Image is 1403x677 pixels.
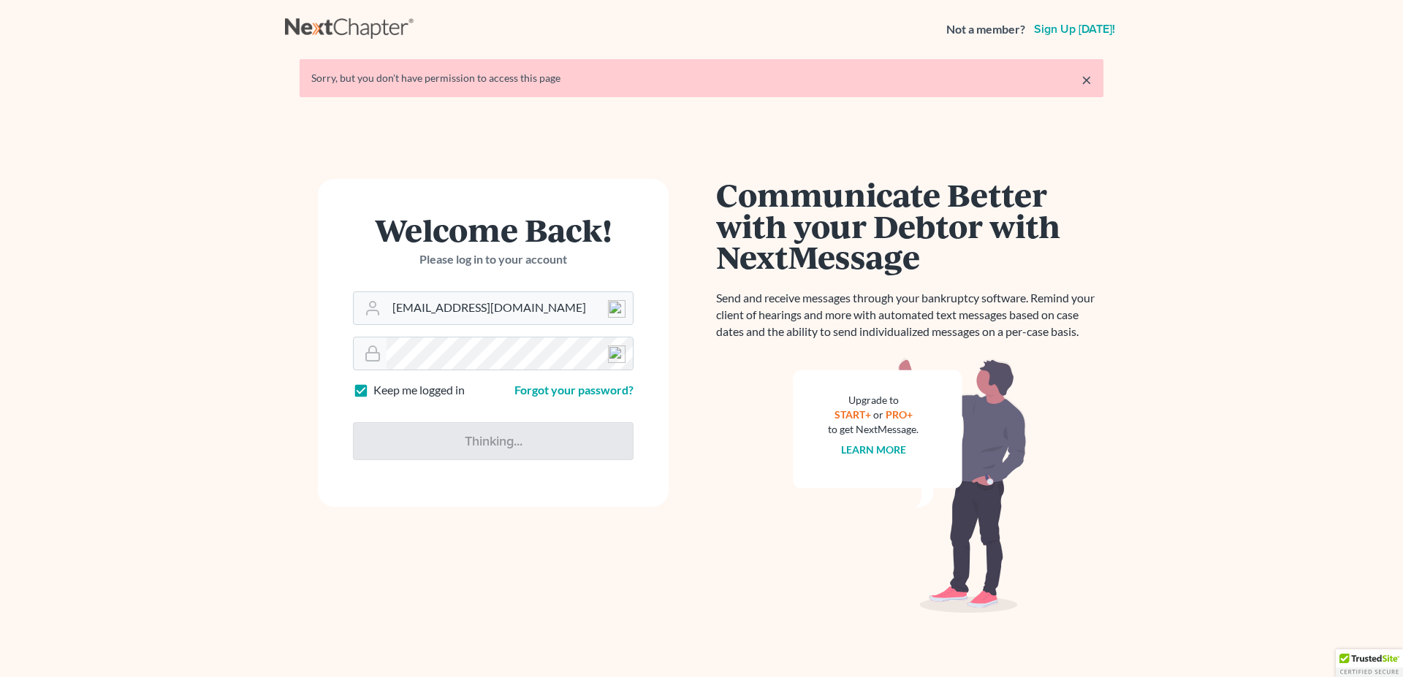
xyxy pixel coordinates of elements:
img: npw-badge-icon-locked.svg [608,345,626,363]
div: Upgrade to [828,393,919,408]
label: Keep me logged in [373,382,465,399]
img: nextmessage_bg-59042aed3d76b12b5cd301f8e5b87938c9018125f34e5fa2b7a6b67550977c72.svg [793,358,1027,613]
h1: Communicate Better with your Debtor with NextMessage [716,179,1103,272]
div: to get NextMessage. [828,422,919,437]
p: Please log in to your account [353,251,634,268]
input: Thinking... [353,422,634,460]
p: Send and receive messages through your bankruptcy software. Remind your client of hearings and mo... [716,290,1103,340]
span: or [873,408,883,421]
a: START+ [834,408,871,421]
a: Sign up [DATE]! [1031,23,1118,35]
img: npw-badge-icon-locked.svg [608,300,626,318]
a: PRO+ [886,408,913,421]
a: Forgot your password? [514,383,634,397]
a: Learn more [841,443,906,456]
input: Email Address [387,292,633,324]
div: TrustedSite Certified [1336,649,1403,677]
div: Sorry, but you don't have permission to access this page [311,71,1092,85]
a: × [1081,71,1092,88]
h1: Welcome Back! [353,214,634,245]
strong: Not a member? [946,21,1025,38]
